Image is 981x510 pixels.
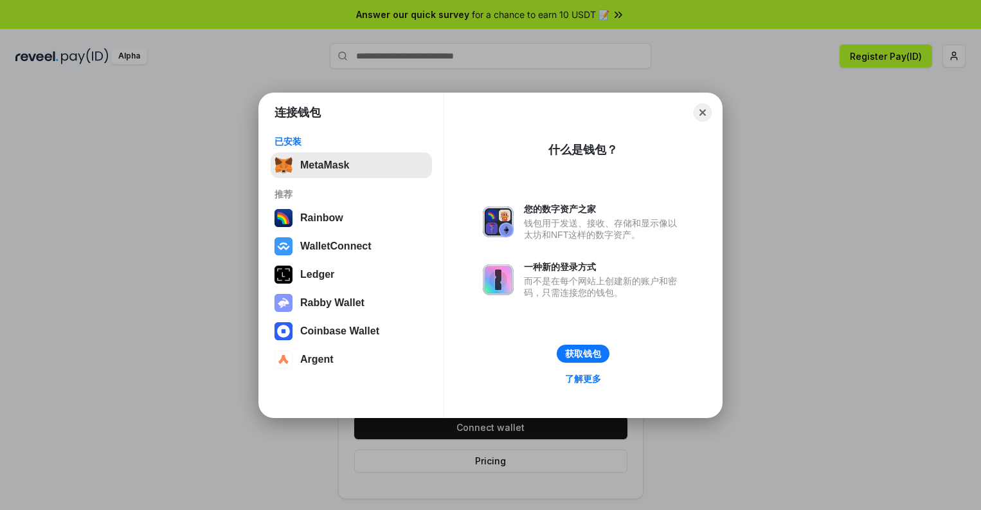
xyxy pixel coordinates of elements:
button: Argent [271,347,432,372]
img: svg+xml,%3Csvg%20xmlns%3D%22http%3A%2F%2Fwww.w3.org%2F2000%2Fsvg%22%20width%3D%2228%22%20height%3... [274,266,292,284]
img: svg+xml,%3Csvg%20width%3D%2228%22%20height%3D%2228%22%20viewBox%3D%220%200%2028%2028%22%20fill%3D... [274,322,292,340]
img: svg+xml,%3Csvg%20xmlns%3D%22http%3A%2F%2Fwww.w3.org%2F2000%2Fsvg%22%20fill%3D%22none%22%20viewBox... [483,206,514,237]
div: MetaMask [300,159,349,171]
a: 了解更多 [557,370,609,387]
button: MetaMask [271,152,432,178]
img: svg+xml,%3Csvg%20width%3D%2228%22%20height%3D%2228%22%20viewBox%3D%220%200%2028%2028%22%20fill%3D... [274,351,292,369]
div: WalletConnect [300,241,372,252]
div: 推荐 [274,188,428,200]
img: svg+xml,%3Csvg%20xmlns%3D%22http%3A%2F%2Fwww.w3.org%2F2000%2Fsvg%22%20fill%3D%22none%22%20viewBox... [483,264,514,295]
button: Rabby Wallet [271,290,432,316]
div: 获取钱包 [565,348,601,360]
img: svg+xml,%3Csvg%20width%3D%22120%22%20height%3D%22120%22%20viewBox%3D%220%200%20120%20120%22%20fil... [274,209,292,227]
div: Rabby Wallet [300,297,364,309]
img: svg+xml,%3Csvg%20xmlns%3D%22http%3A%2F%2Fwww.w3.org%2F2000%2Fsvg%22%20fill%3D%22none%22%20viewBox... [274,294,292,312]
button: Coinbase Wallet [271,318,432,344]
img: svg+xml,%3Csvg%20fill%3D%22none%22%20height%3D%2233%22%20viewBox%3D%220%200%2035%2033%22%20width%... [274,156,292,174]
button: Ledger [271,262,432,287]
button: 获取钱包 [557,345,609,363]
div: 您的数字资产之家 [524,203,683,215]
div: 了解更多 [565,373,601,385]
div: Ledger [300,269,334,280]
div: 什么是钱包？ [548,142,618,158]
button: Rainbow [271,205,432,231]
div: Argent [300,354,334,365]
div: 钱包用于发送、接收、存储和显示像以太坊和NFT这样的数字资产。 [524,217,683,241]
div: 而不是在每个网站上创建新的账户和密码，只需连接您的钱包。 [524,275,683,298]
button: Close [694,104,712,122]
img: svg+xml,%3Csvg%20width%3D%2228%22%20height%3D%2228%22%20viewBox%3D%220%200%2028%2028%22%20fill%3D... [274,237,292,255]
button: WalletConnect [271,233,432,259]
div: Coinbase Wallet [300,325,379,337]
div: 已安装 [274,136,428,147]
h1: 连接钱包 [274,105,321,120]
div: Rainbow [300,212,343,224]
div: 一种新的登录方式 [524,261,683,273]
